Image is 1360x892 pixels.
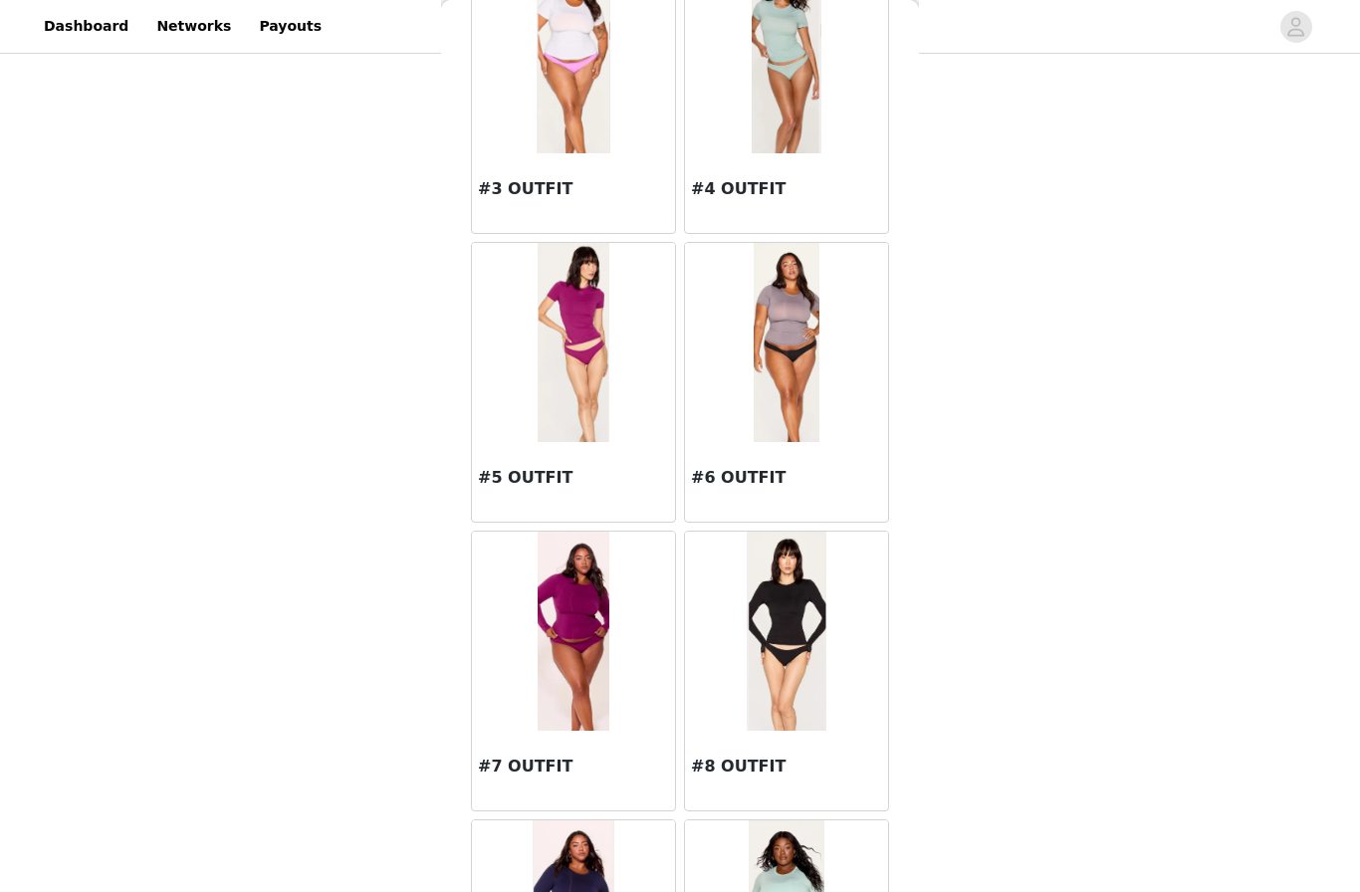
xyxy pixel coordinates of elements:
[691,177,882,201] h3: #4 OUTFIT
[144,4,243,49] a: Networks
[1286,11,1305,43] div: avatar
[478,755,669,779] h3: #7 OUTFIT
[691,755,882,779] h3: #8 OUTFIT
[478,466,669,490] h3: #5 OUTFIT
[478,177,669,201] h3: #3 OUTFIT
[538,532,609,731] img: #7 OUTFIT
[754,243,820,442] img: #6 OUTFIT
[747,532,827,731] img: #8 OUTFIT
[691,466,882,490] h3: #6 OUTFIT
[538,243,609,442] img: #5 OUTFIT
[247,4,334,49] a: Payouts
[32,4,140,49] a: Dashboard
